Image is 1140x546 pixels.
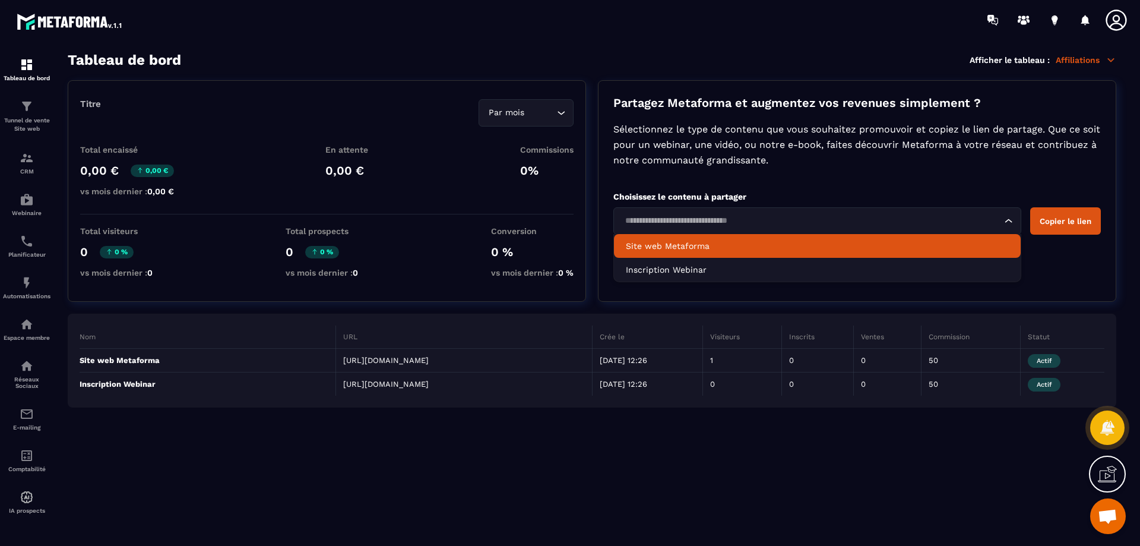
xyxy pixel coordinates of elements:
[1028,354,1060,368] span: Actif
[3,75,50,81] p: Tableau de bord
[100,246,134,258] p: 0 %
[626,264,1009,276] p: Inscription Webinar
[305,246,339,258] p: 0 %
[3,168,50,175] p: CRM
[3,90,50,142] a: formationformationTunnel de vente Site web
[336,326,593,349] th: URL
[491,226,574,236] p: Conversion
[592,326,703,349] th: Crée le
[68,52,181,68] h3: Tableau de bord
[854,349,921,373] td: 0
[20,359,34,373] img: social-network
[1021,326,1104,349] th: Statut
[80,356,328,365] p: Site web Metaforma
[20,234,34,248] img: scheduler
[921,373,1021,396] td: 50
[1030,207,1101,235] button: Copier le lien
[3,267,50,308] a: automationsautomationsAutomatisations
[479,99,574,127] div: Search for option
[1056,55,1116,65] p: Affiliations
[325,163,368,178] p: 0,00 €
[621,214,1002,228] input: Search for option
[703,373,782,396] td: 0
[353,268,358,277] span: 0
[782,349,854,373] td: 0
[921,326,1021,349] th: Commission
[20,276,34,290] img: automations
[3,308,50,350] a: automationsautomationsEspace membre
[80,145,174,154] p: Total encaissé
[600,380,696,389] p: [DATE] 12:26
[3,142,50,184] a: formationformationCRM
[486,106,527,119] span: Par mois
[613,96,1101,110] p: Partagez Metaforma et augmentez vos revenues simplement ?
[286,268,358,277] p: vs mois dernier :
[80,226,153,236] p: Total visiteurs
[3,440,50,481] a: accountantaccountantComptabilité
[921,349,1021,373] td: 50
[336,373,593,396] td: [URL][DOMAIN_NAME]
[80,163,119,178] p: 0,00 €
[3,184,50,225] a: automationsautomationsWebinaire
[613,192,1101,201] p: Choisissez le contenu à partager
[80,380,328,389] p: Inscription Webinar
[970,55,1050,65] p: Afficher le tableau :
[3,49,50,90] a: formationformationTableau de bord
[1090,498,1126,534] a: Ouvrir le chat
[3,116,50,133] p: Tunnel de vente Site web
[20,490,34,504] img: automations
[3,334,50,341] p: Espace membre
[147,268,153,277] span: 0
[558,268,574,277] span: 0 %
[20,58,34,72] img: formation
[3,376,50,389] p: Réseaux Sociaux
[20,151,34,165] img: formation
[626,240,1009,252] p: Site web Metaforma
[20,317,34,332] img: automations
[20,407,34,421] img: email
[20,192,34,207] img: automations
[80,268,153,277] p: vs mois dernier :
[80,99,101,109] p: Titre
[703,326,782,349] th: Visiteurs
[491,268,574,277] p: vs mois dernier :
[782,326,854,349] th: Inscrits
[613,207,1021,235] div: Search for option
[3,293,50,299] p: Automatisations
[20,449,34,463] img: accountant
[3,225,50,267] a: schedulerschedulerPlanificateur
[3,350,50,398] a: social-networksocial-networkRéseaux Sociaux
[80,245,88,259] p: 0
[854,326,921,349] th: Ventes
[80,326,336,349] th: Nom
[854,373,921,396] td: 0
[286,226,358,236] p: Total prospects
[520,145,574,154] p: Commissions
[286,245,293,259] p: 0
[17,11,123,32] img: logo
[1028,378,1060,392] span: Actif
[3,466,50,472] p: Comptabilité
[520,163,574,178] p: 0%
[80,187,174,196] p: vs mois dernier :
[3,251,50,258] p: Planificateur
[613,122,1101,168] p: Sélectionnez le type de contenu que vous souhaitez promouvoir et copiez le lien de partage. Que c...
[600,356,696,365] p: [DATE] 12:26
[3,424,50,431] p: E-mailing
[3,507,50,514] p: IA prospects
[147,187,174,196] span: 0,00 €
[3,210,50,216] p: Webinaire
[20,99,34,113] img: formation
[491,245,574,259] p: 0 %
[336,349,593,373] td: [URL][DOMAIN_NAME]
[325,145,368,154] p: En attente
[527,106,554,119] input: Search for option
[703,349,782,373] td: 1
[3,398,50,440] a: emailemailE-mailing
[131,165,174,177] p: 0,00 €
[782,373,854,396] td: 0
